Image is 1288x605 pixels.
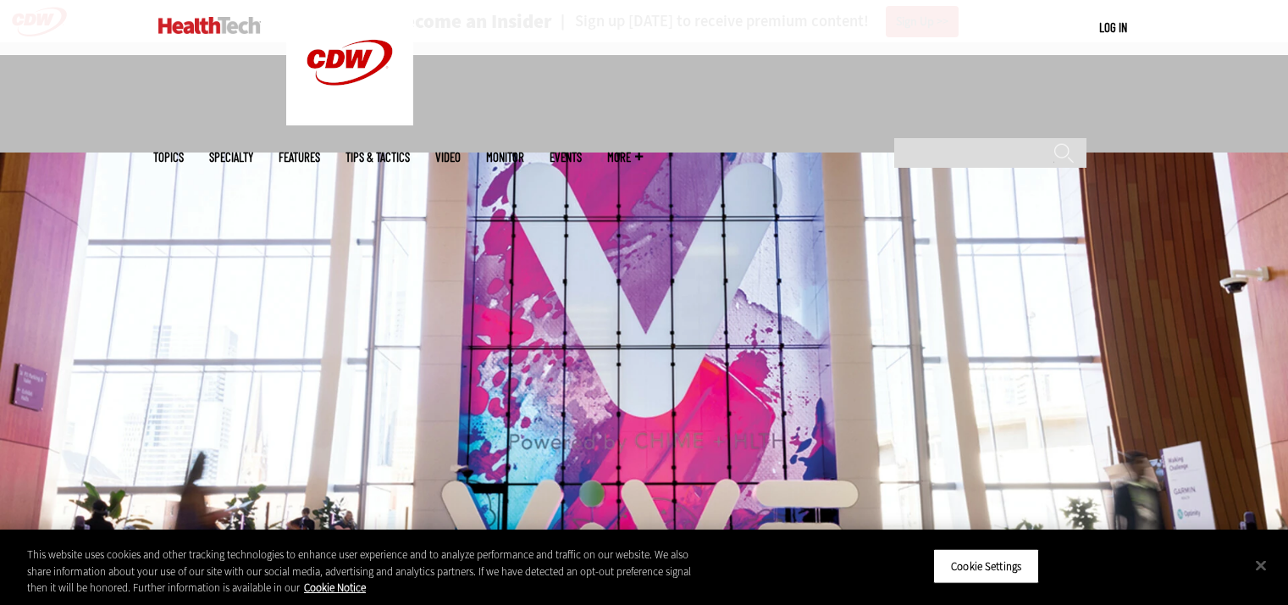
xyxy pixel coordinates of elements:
a: MonITor [486,151,524,164]
button: Close [1242,547,1280,584]
div: User menu [1099,19,1127,36]
span: More [607,151,643,164]
a: Features [279,151,320,164]
a: Tips & Tactics [345,151,410,164]
a: CDW [286,112,413,130]
a: More information about your privacy [304,580,366,595]
a: Video [435,151,461,164]
span: Topics [153,151,184,164]
a: Log in [1099,19,1127,35]
button: Cookie Settings [933,548,1039,584]
a: Events [550,151,582,164]
span: Specialty [209,151,253,164]
img: Home [158,17,261,34]
div: This website uses cookies and other tracking technologies to enhance user experience and to analy... [27,547,709,597]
